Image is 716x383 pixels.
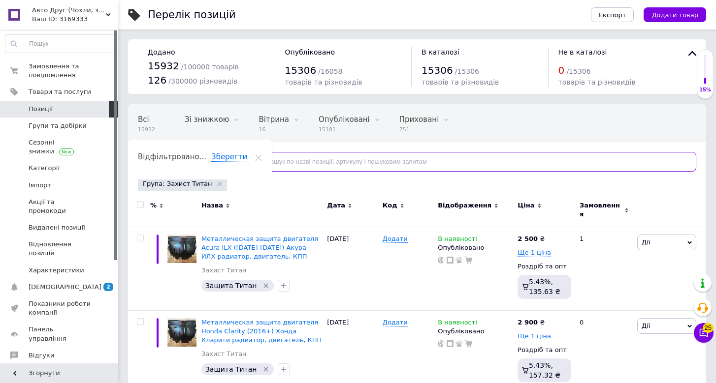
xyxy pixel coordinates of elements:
a: Металлическая защита двигателя Acura ILX ([DATE]-[DATE]) Акура ИЛХ радиатор, двигатель, КПП [201,235,318,260]
span: Замовлення та повідомлення [29,62,91,80]
div: Роздріб та опт [518,262,571,271]
div: Ваш ID: 3169333 [32,15,118,24]
span: Сезонні знижки [29,138,91,156]
span: Відновлення позицій [29,240,91,258]
span: 0 [558,64,565,76]
span: Ще 1 ціна [518,249,551,257]
span: / 15306 [566,67,590,75]
span: 5.43%, 157.32 ₴ [529,361,560,379]
span: Замовлення [580,201,622,219]
span: 15306 [285,64,317,76]
span: [DEMOGRAPHIC_DATA] [29,283,101,292]
span: Не в каталозі [558,48,607,56]
span: 5.43%, 135.63 ₴ [529,278,560,295]
span: Дата [327,201,345,210]
span: Категорії [29,164,60,173]
img: Металлическая защита двигателя Honda Clarity (2016+) Хонда Кларити радиатор, двигатель, КПП [167,318,196,347]
span: В наявності [438,319,477,329]
span: Відображення [438,201,491,210]
span: Характеристики [29,266,84,275]
span: / 15306 [455,67,479,75]
span: Товари та послуги [29,88,91,96]
span: Експорт [599,11,626,19]
span: Додано [148,48,175,56]
span: 15932 [148,60,179,72]
svg: Видалити мітку [262,365,270,373]
span: % [150,201,157,210]
span: Додати [383,319,408,326]
span: Опубліковано [285,48,335,56]
span: 15181 [319,126,370,133]
div: Опубліковано [438,243,513,252]
span: Дії [642,238,650,246]
span: Позиції [29,105,53,114]
span: товарів та різновидів [285,78,362,86]
span: Код [383,201,397,210]
span: / 16058 [318,67,342,75]
span: Зі знижкою [185,115,229,124]
button: Експорт [591,7,634,22]
span: Дії [642,322,650,329]
div: 15% [697,87,713,93]
span: Додати товар [651,11,698,19]
span: 25 [703,323,714,333]
span: товарів та різновидів [558,78,636,86]
span: / 300000 різновидів [168,77,237,85]
span: В каталозі [422,48,459,56]
span: 2 [103,283,113,291]
span: В наявності [438,235,477,245]
input: Пошук [5,35,116,53]
span: Всі [138,115,149,124]
span: 126 [148,74,166,86]
span: Показники роботи компанії [29,299,91,317]
div: ₴ [518,235,545,243]
div: Роздріб та опт [518,346,571,354]
span: Защита Титан [205,365,257,373]
a: Металлическая защита двигателя Honda Clarity (2016+) Хонда Кларити радиатор, двигатель, КПП [201,319,322,344]
span: Ціна [518,201,534,210]
img: Металлическая защита двигателя Acura ILX (2012-2022) Акура ИЛХ радиатор, двигатель, КПП [167,235,196,264]
button: Чат з покупцем25 [694,323,714,343]
div: 1 [574,227,635,310]
div: Опубліковано [438,327,513,336]
span: 15932 [138,126,155,133]
span: 16 [259,126,289,133]
span: товарів та різновидів [422,78,499,86]
div: ₴ [518,318,545,327]
span: Імпорт [29,181,51,190]
span: Вітрина [259,115,289,124]
b: 2 500 [518,235,538,242]
span: Відгуки [29,351,54,360]
span: Защита Титан [205,282,257,290]
span: Групи та добірки [29,121,87,130]
span: Додати [383,235,408,243]
span: Приховані [399,115,439,124]
span: Група: Захист Титан [143,179,212,188]
span: Назва [201,201,223,210]
span: Авто Друг (Чохли, захист картера, килими) [32,6,106,15]
span: Панель управління [29,325,91,343]
span: Зберегти [211,152,247,162]
a: Захист Титан [201,266,247,275]
span: Видалені позиції [29,223,85,232]
span: Ще 1 ціна [518,332,551,340]
div: Перелік позицій [148,10,236,20]
span: / 100000 товарів [181,63,239,71]
button: Додати товар [644,7,706,22]
span: 15306 [422,64,453,76]
b: 2 900 [518,319,538,326]
div: [DATE] [325,227,380,310]
span: 751 [399,126,439,133]
input: Пошук по назві позиції, артикулу і пошуковим запитам [248,152,696,172]
span: Опубліковані [319,115,370,124]
a: Захист Титан [201,350,247,358]
span: Відфільтровано... [138,152,206,161]
svg: Видалити мітку [262,282,270,290]
span: Акції та промокоди [29,198,91,215]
